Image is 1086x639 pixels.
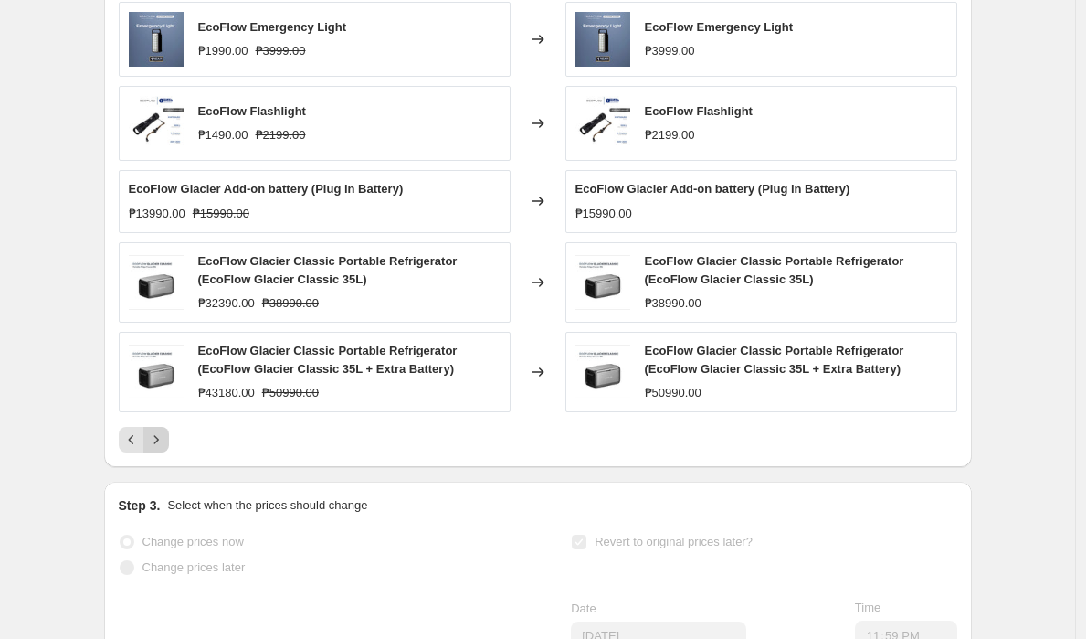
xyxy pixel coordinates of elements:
[575,255,630,310] img: ALTPH_EcoFlowGlacierClassicPortableFridgeFreezer35L_80x.jpg
[645,344,904,376] span: EcoFlow Glacier Classic Portable Refrigerator (EcoFlow Glacier Classic 35L + Extra Battery)
[855,601,880,614] span: Time
[571,602,596,615] span: Date
[645,254,904,286] span: EcoFlow Glacier Classic Portable Refrigerator (EcoFlow Glacier Classic 35L)
[198,254,458,286] span: EcoFlow Glacier Classic Portable Refrigerator (EcoFlow Glacier Classic 35L)
[262,384,319,402] strike: ₱50990.00
[198,126,248,144] div: ₱1490.00
[142,535,244,548] span: Change prices now
[198,104,306,118] span: EcoFlow Flashlight
[193,205,249,223] strike: ₱15990.00
[119,427,169,453] nav: Pagination
[645,294,701,313] div: ₱38990.00
[256,42,306,60] strike: ₱3999.00
[119,496,161,515] h2: Step 3.
[256,126,306,144] strike: ₱2199.00
[595,535,753,548] span: Revert to original prices later?
[575,96,630,151] img: 869884f63b25481e25ed9f73cc4fd5ee_80x.jpg
[198,384,255,402] div: ₱43180.00
[198,294,255,313] div: ₱32390.00
[645,104,753,118] span: EcoFlow Flashlight
[645,42,695,60] div: ₱3999.00
[167,496,367,515] p: Select when the prices should change
[198,42,248,60] div: ₱1990.00
[129,96,184,151] img: 869884f63b25481e25ed9f73cc4fd5ee_80x.jpg
[645,20,794,34] span: EcoFlow Emergency Light
[129,205,185,223] div: ₱13990.00
[262,294,319,313] strike: ₱38990.00
[129,255,184,310] img: ALTPH_EcoFlowGlacierClassicPortableFridgeFreezer35L_80x.jpg
[143,427,169,453] button: Next
[198,344,458,376] span: EcoFlow Glacier Classic Portable Refrigerator (EcoFlow Glacier Classic 35L + Extra Battery)
[142,560,246,574] span: Change prices later
[129,12,184,67] img: c6ad3b5f2c05f965c9e3eafebfcb2cbd_80x.jpg
[129,182,404,196] span: EcoFlow Glacier Add-on battery (Plug in Battery)
[575,182,850,196] span: EcoFlow Glacier Add-on battery (Plug in Battery)
[645,126,695,144] div: ₱2199.00
[129,345,184,399] img: ALTPH_EcoFlowGlacierClassicPortableFridgeFreezer35L_80x.jpg
[575,205,632,223] div: ₱15990.00
[575,12,630,67] img: c6ad3b5f2c05f965c9e3eafebfcb2cbd_80x.jpg
[645,384,701,402] div: ₱50990.00
[575,345,630,399] img: ALTPH_EcoFlowGlacierClassicPortableFridgeFreezer35L_80x.jpg
[119,427,144,453] button: Previous
[198,20,347,34] span: EcoFlow Emergency Light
